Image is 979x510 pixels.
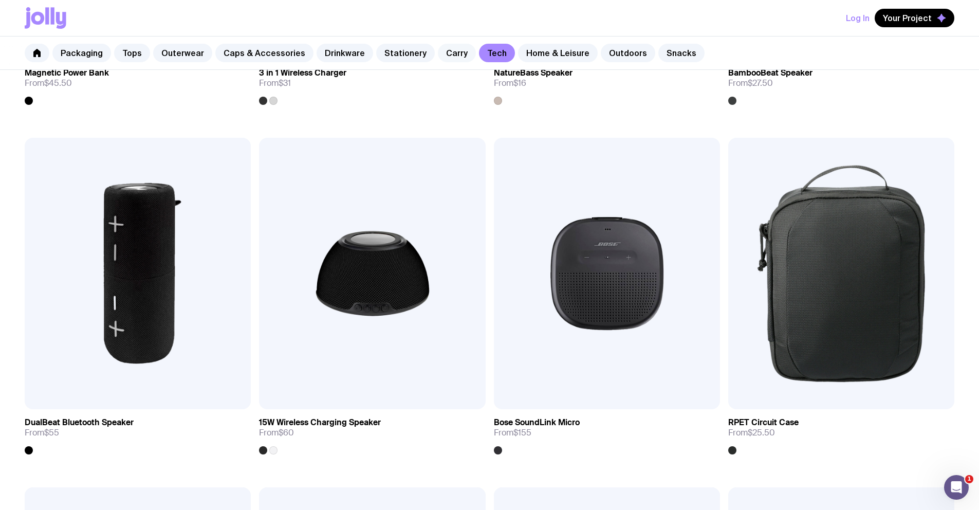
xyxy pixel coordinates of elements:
span: $16 [513,78,526,88]
span: From [259,428,294,438]
span: $60 [279,427,294,438]
a: Outerwear [153,44,212,62]
span: $55 [44,427,59,438]
h3: 15W Wireless Charging Speaker [259,417,381,428]
a: 15W Wireless Charging SpeakerFrom$60 [259,409,485,454]
span: From [25,78,72,88]
span: From [494,428,531,438]
a: Carry [438,44,476,62]
a: Drinkware [317,44,373,62]
span: From [259,78,291,88]
button: Log In [846,9,870,27]
a: Caps & Accessories [215,44,313,62]
iframe: Intercom live chat [944,475,969,500]
a: Bose SoundLink MicroFrom$155 [494,409,720,454]
a: Outdoors [601,44,655,62]
span: $25.50 [748,427,775,438]
a: BambooBeat SpeakerFrom$27.50 [728,60,954,105]
a: Home & Leisure [518,44,598,62]
h3: BambooBeat Speaker [728,68,812,78]
span: $27.50 [748,78,773,88]
span: 1 [965,475,973,483]
span: $155 [513,427,531,438]
span: From [25,428,59,438]
h3: Bose SoundLink Micro [494,417,580,428]
a: Tech [479,44,515,62]
button: Your Project [875,9,954,27]
h3: DualBeat Bluetooth Speaker [25,417,134,428]
h3: RPET Circuit Case [728,417,799,428]
a: Tops [114,44,150,62]
h3: Magnetic Power Bank [25,68,109,78]
a: DualBeat Bluetooth SpeakerFrom$55 [25,409,251,454]
a: Stationery [376,44,435,62]
a: 3 in 1 Wireless ChargerFrom$31 [259,60,485,105]
h3: NatureBass Speaker [494,68,572,78]
a: RPET Circuit CaseFrom$25.50 [728,409,954,454]
span: From [494,78,526,88]
a: NatureBass SpeakerFrom$16 [494,60,720,105]
span: From [728,78,773,88]
h3: 3 in 1 Wireless Charger [259,68,346,78]
span: From [728,428,775,438]
a: Snacks [658,44,705,62]
span: $31 [279,78,291,88]
a: Packaging [52,44,111,62]
a: Magnetic Power BankFrom$45.50 [25,60,251,105]
span: Your Project [883,13,932,23]
span: $45.50 [44,78,72,88]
